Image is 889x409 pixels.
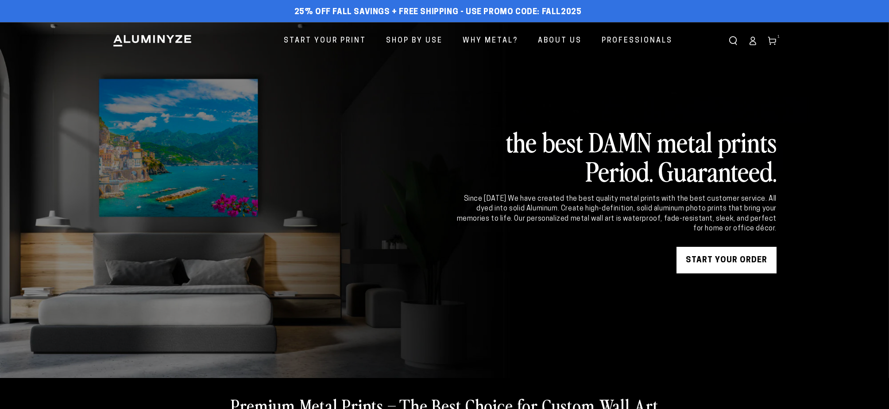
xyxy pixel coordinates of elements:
span: Why Metal? [463,35,518,47]
span: 25% off FALL Savings + Free Shipping - Use Promo Code: FALL2025 [294,8,582,17]
span: Start Your Print [284,35,366,47]
summary: Search our site [723,31,743,51]
span: Shop By Use [386,35,443,47]
a: Professionals [595,29,679,53]
img: Aluminyze [112,34,192,47]
a: START YOUR Order [676,247,777,273]
a: Start Your Print [277,29,373,53]
h2: the best DAMN metal prints Period. Guaranteed. [455,127,777,185]
a: Why Metal? [456,29,525,53]
a: Shop By Use [379,29,449,53]
span: Professionals [602,35,673,47]
span: 1 [777,34,780,40]
div: Since [DATE] We have created the best quality metal prints with the best customer service. All dy... [455,194,777,234]
a: About Us [531,29,588,53]
span: About Us [538,35,582,47]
